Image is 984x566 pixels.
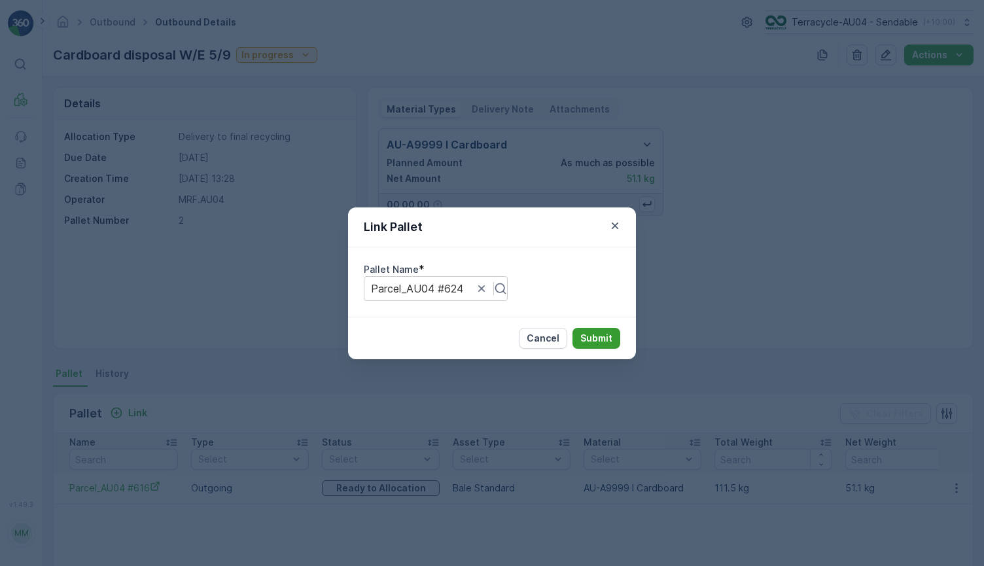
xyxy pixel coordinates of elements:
[519,328,567,349] button: Cancel
[572,328,620,349] button: Submit
[527,332,559,345] p: Cancel
[364,218,423,236] p: Link Pallet
[364,264,419,275] label: Pallet Name
[580,332,612,345] p: Submit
